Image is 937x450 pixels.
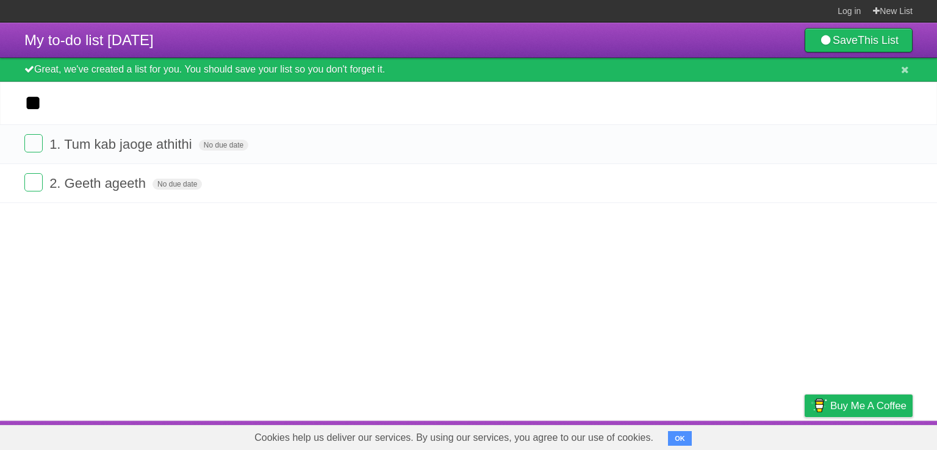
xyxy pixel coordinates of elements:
span: No due date [199,140,248,151]
span: Buy me a coffee [830,395,906,416]
a: Privacy [789,424,820,447]
span: No due date [153,179,202,190]
a: SaveThis List [805,28,913,52]
span: 2. Geeth ageeth [49,176,149,191]
label: Done [24,134,43,152]
img: Buy me a coffee [811,395,827,416]
b: This List [858,34,899,46]
button: OK [668,431,692,446]
a: Buy me a coffee [805,395,913,417]
a: Developers [683,424,732,447]
span: 1. Tum kab jaoge athithi [49,137,195,152]
a: About [642,424,668,447]
span: Cookies help us deliver our services. By using our services, you agree to our use of cookies. [242,426,666,450]
a: Suggest a feature [836,424,913,447]
a: Terms [747,424,774,447]
label: Done [24,173,43,191]
span: My to-do list [DATE] [24,32,154,48]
